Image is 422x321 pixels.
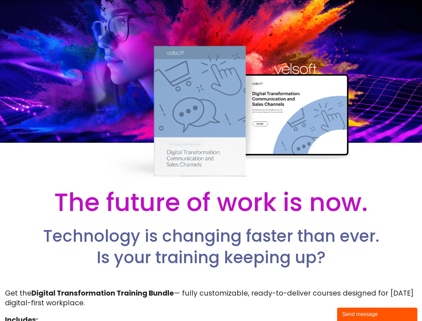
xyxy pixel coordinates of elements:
strong: Digital Transformation Training Bundle [31,288,174,298]
p: Get the — fully customizable, ready-to-deliver courses designed for [DATE] digital-first workplace. [5,288,417,308]
iframe: chat widget [337,306,419,321]
h2: Technology is changing faster than ever. Is your training keeping up? [21,226,400,268]
h2: The future of work is now. [21,186,401,218]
